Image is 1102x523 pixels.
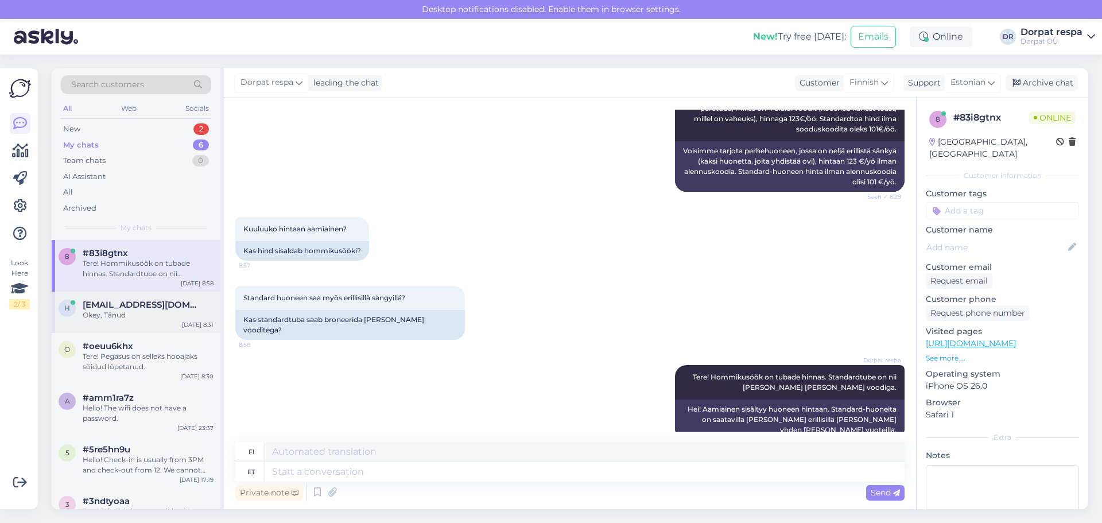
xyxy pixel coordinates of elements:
div: Customer [795,77,840,89]
span: #5re5hn9u [83,444,130,455]
p: Safari 1 [926,409,1079,421]
p: Notes [926,450,1079,462]
span: 8 [936,115,940,123]
span: Dorpat respa [858,356,901,365]
div: Dorpat respa [1020,28,1082,37]
div: 0 [192,155,209,166]
div: 2 [193,123,209,135]
span: Finnish [849,76,879,89]
span: Estonian [950,76,985,89]
div: AI Assistant [63,171,106,183]
span: 3 [65,500,69,509]
div: leading the chat [309,77,379,89]
div: Hei! Aamiainen sisältyy huoneen hintaan. Standard-huoneita on saatavilla [PERSON_NAME] erillisill... [675,400,905,440]
span: 8:58 [239,340,282,349]
div: New [63,123,80,135]
div: Team chats [63,155,106,166]
span: Dorpat respa [240,76,293,89]
b: New! [753,31,778,42]
span: o [64,345,70,354]
div: Kas standardtuba saab broneerida [PERSON_NAME] vooditega? [235,310,465,340]
span: a [65,397,70,405]
div: Tere! Hommikusöök on tubade hinnas. Standardtube on nii [PERSON_NAME] [PERSON_NAME] voodiga. [83,258,214,279]
span: heli94@icloud.com [83,300,202,310]
span: My chats [121,223,152,233]
span: #3ndtyoaa [83,496,130,506]
div: Kas hind sisaldab hommikusööki? [235,241,369,261]
div: Dorpat OÜ [1020,37,1082,46]
div: Private note [235,485,303,501]
div: [DATE] 8:58 [181,279,214,288]
div: 6 [193,140,209,151]
div: Archive chat [1006,75,1078,91]
span: #amm1ra7z [83,393,134,403]
div: Hello! The wifi does not have a password. [83,403,214,424]
span: Send [871,487,900,498]
p: Browser [926,397,1079,409]
div: All [61,101,74,116]
p: Visited pages [926,326,1079,338]
span: #83i8gtnx [83,248,128,258]
div: [DATE] 23:37 [177,424,214,432]
div: Support [903,77,941,89]
span: Seen ✓ 8:29 [858,192,901,201]
div: [GEOGRAPHIC_DATA], [GEOGRAPHIC_DATA] [929,136,1056,160]
img: Askly Logo [9,78,31,99]
div: Customer information [926,171,1079,181]
div: My chats [63,140,99,151]
p: See more ... [926,353,1079,363]
div: All [63,187,73,198]
div: Request phone number [926,305,1030,321]
div: Socials [183,101,211,116]
button: Emails [851,26,896,48]
p: Customer phone [926,293,1079,305]
span: Search customers [71,79,144,91]
span: 8 [65,252,69,261]
div: DR [1000,29,1016,45]
span: Online [1029,111,1076,124]
span: Standard huoneen saa myös erillisillä sängyillä? [243,293,405,302]
span: 8:57 [239,261,282,270]
div: Request email [926,273,992,289]
div: Okey, Tänud [83,310,214,320]
p: Customer email [926,261,1079,273]
div: [DATE] 17:19 [180,475,214,484]
div: Look Here [9,258,30,309]
p: iPhone OS 26.0 [926,380,1079,392]
div: et [247,462,255,482]
input: Add name [926,241,1066,254]
div: Archived [63,203,96,214]
div: 2 / 3 [9,299,30,309]
span: #oeuu6khx [83,341,133,351]
span: 5 [65,448,69,457]
div: Extra [926,432,1079,443]
p: Customer name [926,224,1079,236]
div: Try free [DATE]: [753,30,846,44]
div: Tere! Pegasus on selleks hooajaks sõidud lõpetanud. [83,351,214,372]
div: Voisimme tarjota perhehuoneen, jossa on neljä erillistä sänkyä (kaksi huonetta, joita yhdistää ov... [675,141,905,192]
div: # 83i8gtnx [953,111,1029,125]
a: Dorpat respaDorpat OÜ [1020,28,1095,46]
span: Tere! Hommikusöök on tubade hinnas. Standardtube on nii [PERSON_NAME] [PERSON_NAME] voodiga. [693,373,898,392]
p: Operating system [926,368,1079,380]
div: Hello! Check-in is usually from 3PM and check-out from 12. We cannot guarantee early check-in fro... [83,455,214,475]
div: Web [119,101,139,116]
span: h [64,304,70,312]
input: Add a tag [926,202,1079,219]
span: Kuuluuko hintaan aamiainen? [243,224,347,233]
p: Customer tags [926,188,1079,200]
div: [DATE] 8:30 [180,372,214,381]
div: Online [910,26,972,47]
a: [URL][DOMAIN_NAME] [926,338,1016,348]
div: [DATE] 8:31 [182,320,214,329]
div: fi [249,442,254,462]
